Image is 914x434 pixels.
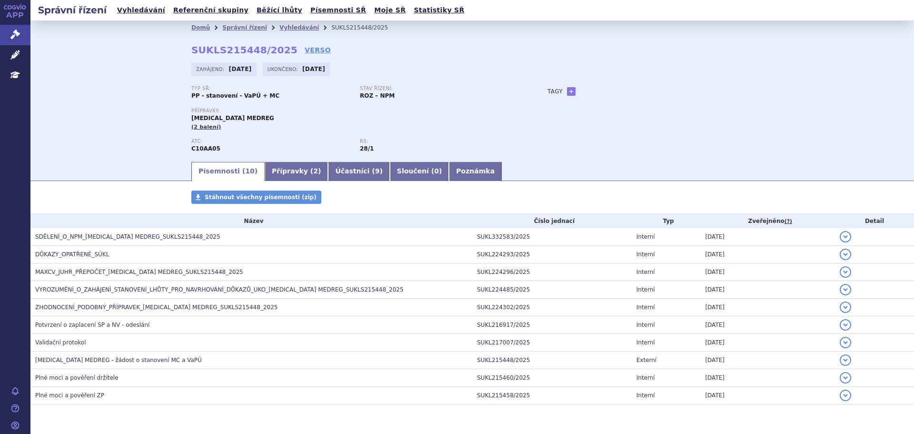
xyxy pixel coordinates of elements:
a: Běžící lhůty [254,4,305,17]
strong: [DATE] [302,66,325,72]
span: Interní [636,374,655,381]
span: 2 [313,167,318,175]
strong: SUKLS215448/2025 [191,44,298,56]
a: Vyhledávání [279,24,319,31]
strong: hypolipidemika, statiny, p.o. [360,145,374,152]
span: ZHODNOCENÍ_PODOBNÝ_PŘÍPRAVEK_ATORVASTATIN MEDREG_SUKLS215448_2025 [35,304,278,311]
button: detail [840,372,851,384]
td: [DATE] [700,387,835,404]
h2: Správní řízení [30,3,114,17]
a: + [567,87,576,96]
span: Stáhnout všechny písemnosti (zip) [205,194,317,201]
a: Sloučení (0) [390,162,449,181]
span: [MEDICAL_DATA] MEDREG [191,115,274,121]
span: Ukončeno: [268,65,300,73]
td: [DATE] [700,228,835,246]
th: Zveřejněno [700,214,835,228]
span: Interní [636,322,655,328]
td: SUKL215460/2025 [472,369,632,387]
td: SUKL332583/2025 [472,228,632,246]
td: [DATE] [700,352,835,369]
span: DŮKAZY_OPATŘENÉ_SÚKL [35,251,109,258]
span: Plné moci a pověření ZP [35,392,104,399]
td: SUKL224485/2025 [472,281,632,299]
a: Moje SŘ [371,4,408,17]
th: Typ [632,214,701,228]
a: Stáhnout všechny písemnosti (zip) [191,191,321,204]
td: SUKL224293/2025 [472,246,632,263]
span: Interní [636,392,655,399]
th: Název [30,214,472,228]
span: ATORVASTATIN MEDREG - žádost o stanovení MC a VaPÚ [35,357,202,363]
td: [DATE] [700,263,835,281]
th: Detail [835,214,914,228]
h3: Tagy [547,86,563,97]
p: ATC: [191,139,350,144]
span: (2 balení) [191,124,221,130]
span: Validační protokol [35,339,86,346]
a: Referenční skupiny [170,4,251,17]
span: Interní [636,339,655,346]
a: Písemnosti (10) [191,162,265,181]
p: RS: [360,139,519,144]
td: [DATE] [700,281,835,299]
a: Správní řízení [222,24,267,31]
span: Interní [636,251,655,258]
li: SUKLS215448/2025 [331,20,400,35]
span: Interní [636,233,655,240]
span: Externí [636,357,656,363]
span: VYROZUMĚNÍ_O_ZAHÁJENÍ_STANOVENÍ_LHŮTY_PRO_NAVRHOVÁNÍ_DŮKAZŮ_UKO_ATORVASTATIN MEDREG_SUKLS215448_2025 [35,286,404,293]
button: detail [840,390,851,401]
span: Plné moci a pověření držitele [35,374,119,381]
a: Účastníci (9) [328,162,389,181]
td: SUKL215458/2025 [472,387,632,404]
td: [DATE] [700,369,835,387]
td: SUKL217007/2025 [472,334,632,352]
a: Domů [191,24,210,31]
span: Interní [636,286,655,293]
a: Písemnosti SŘ [308,4,369,17]
button: detail [840,302,851,313]
strong: ATORVASTATIN [191,145,220,152]
span: SDĚLENÍ_O_NPM_ATORVASTATIN MEDREG_SUKLS215448_2025 [35,233,220,240]
a: Vyhledávání [114,4,168,17]
span: 0 [434,167,439,175]
p: Přípravky: [191,108,528,114]
a: Přípravky (2) [265,162,328,181]
span: Interní [636,269,655,275]
span: MAXCV_JUHR_PŘEPOČET_ATORVASTATIN MEDREG_SUKLS215448_2025 [35,269,243,275]
p: Typ SŘ: [191,86,350,91]
button: detail [840,266,851,278]
td: [DATE] [700,334,835,352]
strong: PP - stanovení - VaPÚ + MC [191,92,279,99]
button: detail [840,337,851,348]
a: Poznámka [449,162,502,181]
td: SUKL224302/2025 [472,299,632,316]
td: [DATE] [700,316,835,334]
span: 10 [245,167,254,175]
strong: [DATE] [229,66,252,72]
td: [DATE] [700,246,835,263]
button: detail [840,319,851,331]
span: Interní [636,304,655,311]
button: detail [840,249,851,260]
strong: ROZ – NPM [360,92,395,99]
td: SUKL215448/2025 [472,352,632,369]
button: detail [840,231,851,242]
span: Potvrzení o zaplacení SP a NV - odeslání [35,322,149,328]
abbr: (?) [785,218,792,225]
button: detail [840,354,851,366]
td: [DATE] [700,299,835,316]
a: Statistiky SŘ [411,4,467,17]
span: 9 [375,167,380,175]
button: detail [840,284,851,295]
td: SUKL216917/2025 [472,316,632,334]
p: Stav řízení: [360,86,519,91]
th: Číslo jednací [472,214,632,228]
span: Zahájeno: [196,65,226,73]
td: SUKL224296/2025 [472,263,632,281]
a: VERSO [305,45,331,55]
